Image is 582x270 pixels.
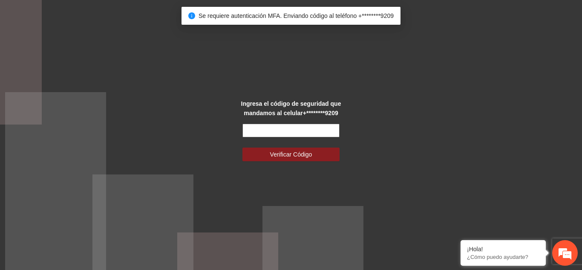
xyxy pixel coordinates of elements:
[467,254,539,260] p: ¿Cómo puedo ayudarte?
[242,148,340,161] button: Verificar Código
[241,100,341,116] strong: Ingresa el código de seguridad que mandamos al celular +********9209
[467,246,539,253] div: ¡Hola!
[199,12,394,19] span: Se requiere autenticación MFA. Enviando código al teléfono +********9209
[188,12,195,19] span: info-circle
[270,150,312,159] span: Verificar Código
